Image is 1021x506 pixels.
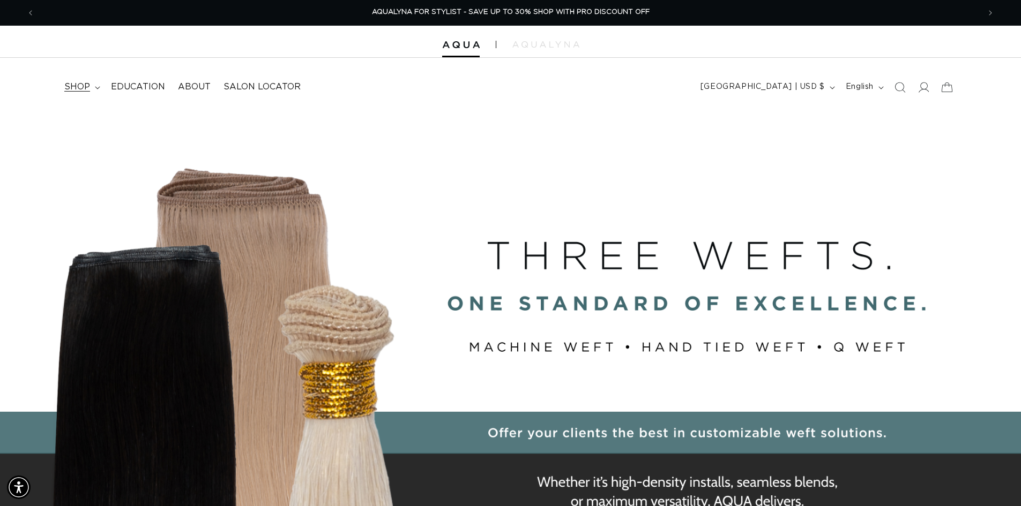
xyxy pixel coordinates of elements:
a: About [172,75,217,99]
a: Education [105,75,172,99]
img: Aqua Hair Extensions [442,41,480,49]
span: English [846,81,874,93]
span: Education [111,81,165,93]
button: Next announcement [979,3,1002,23]
button: English [839,77,888,97]
a: Salon Locator [217,75,307,99]
summary: Search [888,75,912,99]
span: [GEOGRAPHIC_DATA] | USD $ [700,81,825,93]
button: Previous announcement [19,3,42,23]
span: About [178,81,211,93]
img: aqualyna.com [512,41,579,48]
span: Salon Locator [223,81,301,93]
div: Accessibility Menu [7,475,31,499]
summary: shop [58,75,105,99]
span: shop [64,81,90,93]
span: AQUALYNA FOR STYLIST - SAVE UP TO 30% SHOP WITH PRO DISCOUNT OFF [372,9,650,16]
button: [GEOGRAPHIC_DATA] | USD $ [694,77,839,97]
